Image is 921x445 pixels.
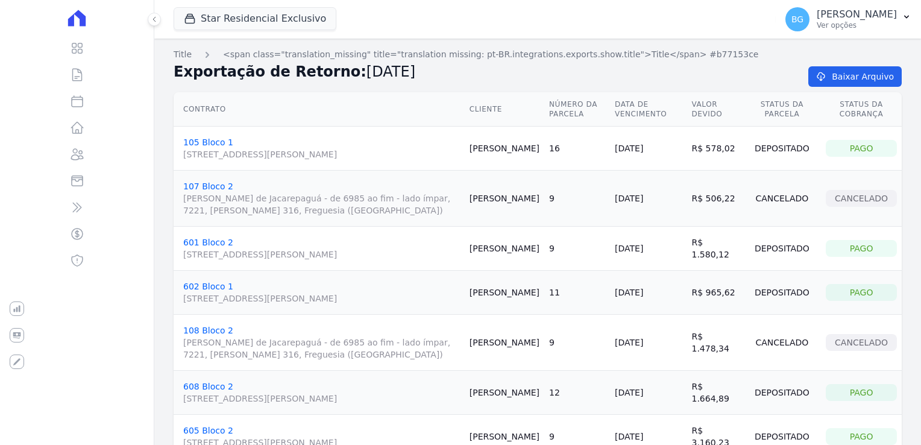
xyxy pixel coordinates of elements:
[817,21,897,30] p: Ver opções
[465,315,544,371] td: [PERSON_NAME]
[687,92,743,127] th: Valor devido
[826,190,897,207] div: Cancelado
[748,334,816,351] div: Cancelado
[826,140,897,157] div: Pago
[183,393,460,405] span: [STREET_ADDRESS][PERSON_NAME]
[544,127,610,171] td: 16
[748,140,816,157] div: Depositado
[826,428,897,445] div: Pago
[748,384,816,401] div: Depositado
[183,181,460,216] a: 107 Bloco 2[PERSON_NAME] de Jacarepaguá - de 6985 ao fim - lado ímpar, 7221, [PERSON_NAME] 316, F...
[817,8,897,21] p: [PERSON_NAME]
[610,171,687,227] td: [DATE]
[174,49,192,59] span: translation missing: pt-BR.integrations.exports.index.title
[821,92,902,127] th: Status da Cobrança
[544,371,610,415] td: 12
[748,190,816,207] div: Cancelado
[791,15,803,24] span: BG
[826,240,897,257] div: Pago
[183,192,460,216] span: [PERSON_NAME] de Jacarepaguá - de 6985 ao fim - lado ímpar, 7221, [PERSON_NAME] 316, Freguesia ([...
[826,334,897,351] div: Cancelado
[544,171,610,227] td: 9
[174,92,465,127] th: Contrato
[687,127,743,171] td: R$ 578,02
[183,336,460,361] span: [PERSON_NAME] de Jacarepaguá - de 6985 ao fim - lado ímpar, 7221, [PERSON_NAME] 316, Freguesia ([...
[687,371,743,415] td: R$ 1.664,89
[687,271,743,315] td: R$ 965,62
[776,2,921,36] button: BG [PERSON_NAME] Ver opções
[544,271,610,315] td: 11
[826,284,897,301] div: Pago
[183,326,460,361] a: 108 Bloco 2[PERSON_NAME] de Jacarepaguá - de 6985 ao fim - lado ímpar, 7221, [PERSON_NAME] 316, F...
[610,371,687,415] td: [DATE]
[183,282,460,305] a: 602 Bloco 1[STREET_ADDRESS][PERSON_NAME]
[544,92,610,127] th: Número da Parcela
[748,428,816,445] div: Depositado
[748,284,816,301] div: Depositado
[183,238,460,260] a: 601 Bloco 2[STREET_ADDRESS][PERSON_NAME]
[748,240,816,257] div: Depositado
[174,48,902,61] nav: Breadcrumb
[465,371,544,415] td: [PERSON_NAME]
[183,382,460,405] a: 608 Bloco 2[STREET_ADDRESS][PERSON_NAME]
[808,66,902,87] a: Baixar Arquivo
[544,227,610,271] td: 9
[687,227,743,271] td: R$ 1.580,12
[687,315,743,371] td: R$ 1.478,34
[223,48,758,61] a: <span class="translation_missing" title="translation missing: pt-BR.integrations.exports.show.tit...
[174,7,336,30] button: Star Residencial Exclusivo
[465,92,544,127] th: Cliente
[610,271,687,315] td: [DATE]
[465,227,544,271] td: [PERSON_NAME]
[544,315,610,371] td: 9
[183,148,460,160] span: [STREET_ADDRESS][PERSON_NAME]
[610,127,687,171] td: [DATE]
[183,137,460,160] a: 105 Bloco 1[STREET_ADDRESS][PERSON_NAME]
[687,171,743,227] td: R$ 506,22
[183,292,460,305] span: [STREET_ADDRESS][PERSON_NAME]
[465,127,544,171] td: [PERSON_NAME]
[465,171,544,227] td: [PERSON_NAME]
[610,227,687,271] td: [DATE]
[610,92,687,127] th: Data de Vencimento
[366,63,415,80] span: [DATE]
[183,248,460,260] span: [STREET_ADDRESS][PERSON_NAME]
[174,61,789,83] h2: Exportação de Retorno:
[174,48,192,61] a: Title
[743,92,821,127] th: Status da Parcela
[610,315,687,371] td: [DATE]
[465,271,544,315] td: [PERSON_NAME]
[826,384,897,401] div: Pago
